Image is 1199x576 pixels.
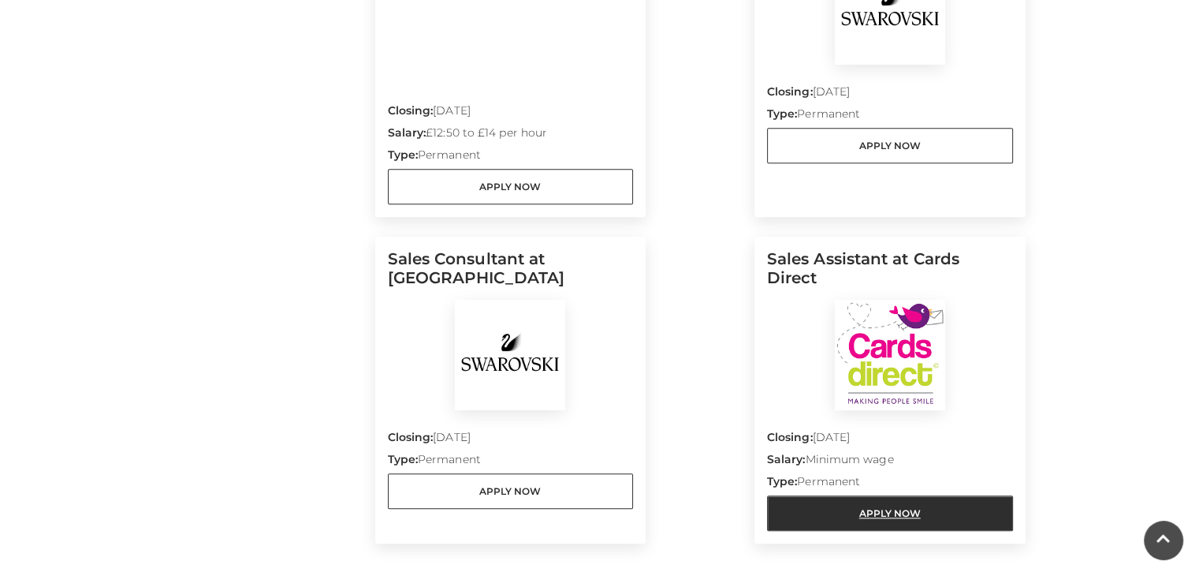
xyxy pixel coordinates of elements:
[388,430,434,444] strong: Closing:
[388,125,634,147] p: £12:50 to £14 per hour
[767,452,806,466] strong: Salary:
[388,452,418,466] strong: Type:
[388,148,418,162] strong: Type:
[767,249,1013,300] h5: Sales Assistant at Cards Direct
[455,300,565,410] img: Swarovski
[767,84,813,99] strong: Closing:
[767,106,1013,128] p: Permanent
[388,169,634,204] a: Apply Now
[767,107,797,121] strong: Type:
[767,496,1013,531] a: Apply Now
[388,125,426,140] strong: Salary:
[767,84,1013,106] p: [DATE]
[767,430,813,444] strong: Closing:
[388,103,634,125] p: [DATE]
[388,451,634,473] p: Permanent
[388,249,634,300] h5: Sales Consultant at [GEOGRAPHIC_DATA]
[388,103,434,118] strong: Closing:
[767,473,1013,496] p: Permanent
[835,300,945,410] img: Cards Direct
[767,474,797,488] strong: Type:
[388,473,634,509] a: Apply Now
[388,429,634,451] p: [DATE]
[767,128,1013,163] a: Apply Now
[767,451,1013,473] p: Minimum wage
[388,147,634,169] p: Permanent
[767,429,1013,451] p: [DATE]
